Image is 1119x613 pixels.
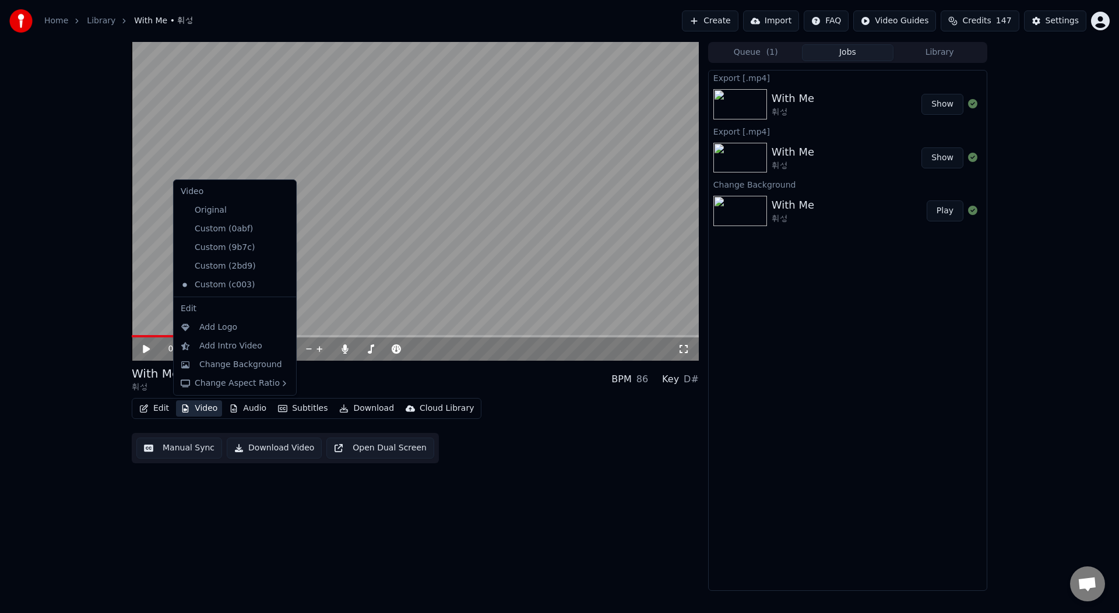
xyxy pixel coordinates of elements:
button: Show [921,94,963,115]
div: With Me [772,144,814,160]
button: Settings [1024,10,1086,31]
div: Export [.mp4] [709,124,987,138]
span: ( 1 ) [766,47,778,58]
div: Video [176,182,294,201]
button: Video [176,400,222,417]
a: Library [87,15,115,27]
button: Create [682,10,738,31]
div: With Me [132,365,179,382]
button: Download [335,400,399,417]
div: 휘성 [772,160,814,172]
div: Add Intro Video [199,340,262,352]
a: Home [44,15,68,27]
button: Play [927,200,963,221]
div: Edit [176,300,294,318]
button: Open Dual Screen [326,438,434,459]
button: Subtitles [273,400,332,417]
span: 0:08 [168,343,186,355]
div: Custom (0abf) [176,220,276,238]
div: Change Aspect Ratio [176,374,294,393]
div: Key [662,372,679,386]
img: youka [9,9,33,33]
button: Audio [224,400,271,417]
div: 휘성 [772,107,814,118]
button: Edit [135,400,174,417]
div: Add Logo [199,322,237,333]
div: BPM [611,372,631,386]
button: Show [921,147,963,168]
button: Library [893,44,986,61]
div: Custom (2bd9) [176,257,276,276]
span: Credits [962,15,991,27]
div: With Me [772,197,814,213]
button: Queue [710,44,802,61]
div: With Me [772,90,814,107]
div: Custom (c003) [176,276,276,294]
nav: breadcrumb [44,15,193,27]
div: Settings [1046,15,1079,27]
div: 86 [636,372,648,386]
div: / [168,343,196,355]
a: 채팅 열기 [1070,566,1105,601]
button: Download Video [227,438,322,459]
button: Video Guides [853,10,936,31]
div: 휘성 [772,213,814,225]
button: Manual Sync [136,438,222,459]
div: Original [176,201,276,220]
span: With Me • 휘성 [134,15,193,27]
div: Export [.mp4] [709,71,987,84]
div: D# [684,372,699,386]
div: Change Background [199,359,282,371]
button: FAQ [804,10,849,31]
button: Credits147 [941,10,1019,31]
div: Cloud Library [420,403,474,414]
div: 휘성 [132,382,179,393]
div: Custom (9b7c) [176,238,276,257]
span: 147 [996,15,1012,27]
div: Change Background [709,177,987,191]
button: Import [743,10,799,31]
button: Jobs [802,44,894,61]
